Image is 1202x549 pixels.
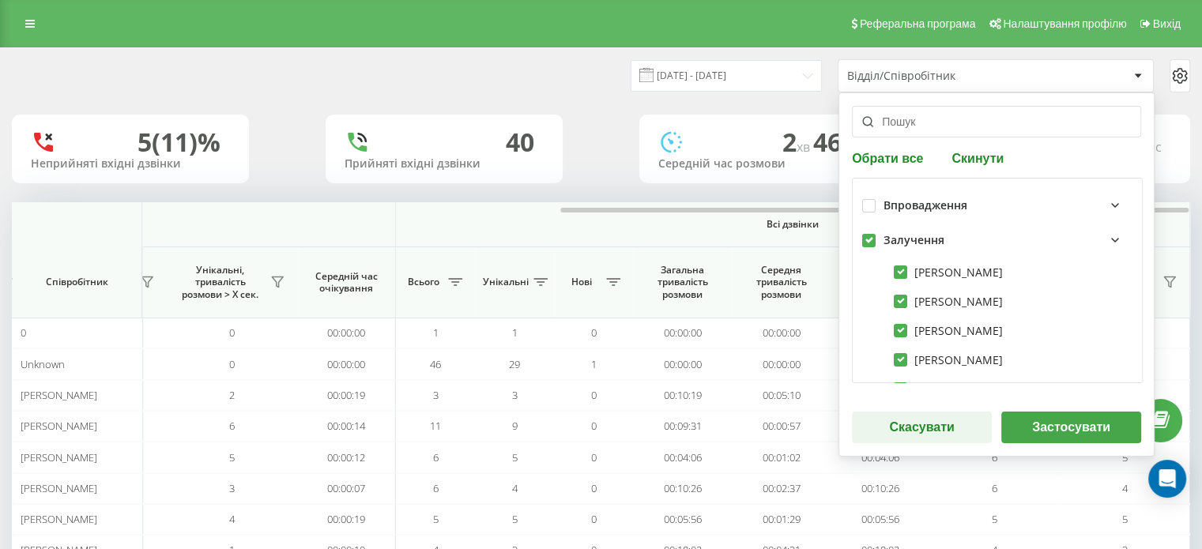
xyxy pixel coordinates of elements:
[732,318,831,348] td: 00:00:00
[21,357,65,371] span: Unknown
[633,442,732,472] td: 00:04:06
[443,218,1143,231] span: Всі дзвінки
[21,481,97,495] span: [PERSON_NAME]
[992,450,997,464] span: 6
[25,276,128,288] span: Співробітник
[297,318,396,348] td: 00:00:00
[633,318,732,348] td: 00:00:00
[852,150,928,165] button: Обрати все
[732,380,831,411] td: 00:05:10
[229,419,235,433] span: 6
[658,157,857,171] div: Середній час розмови
[591,450,597,464] span: 0
[894,353,1003,367] label: [PERSON_NAME]
[591,481,597,495] span: 0
[884,234,944,247] div: Залучення
[512,388,518,402] span: 3
[430,357,441,371] span: 46
[297,380,396,411] td: 00:00:19
[1153,17,1181,30] span: Вихід
[433,481,439,495] span: 6
[645,264,720,301] span: Загальна тривалість розмови
[831,318,929,348] td: 00:00:00
[860,17,976,30] span: Реферальна програма
[633,473,732,504] td: 00:10:26
[404,276,443,288] span: Всього
[512,419,518,433] span: 9
[852,412,992,443] button: Скасувати
[732,442,831,472] td: 00:01:02
[483,276,529,288] span: Унікальні
[297,504,396,535] td: 00:00:19
[297,348,396,379] td: 00:00:00
[1122,512,1128,526] span: 5
[633,380,732,411] td: 00:10:19
[1122,481,1128,495] span: 4
[31,157,230,171] div: Неприйняті вхідні дзвінки
[562,276,601,288] span: Нові
[21,450,97,464] span: [PERSON_NAME]
[21,419,97,433] span: [PERSON_NAME]
[633,411,732,442] td: 00:09:31
[831,380,929,411] td: 00:10:19
[831,473,929,504] td: 00:10:26
[591,388,597,402] span: 0
[229,357,235,371] span: 0
[297,442,396,472] td: 00:00:12
[345,157,544,171] div: Прийняті вхідні дзвінки
[591,512,597,526] span: 0
[894,324,1003,337] label: [PERSON_NAME]
[831,348,929,379] td: 00:00:00
[1003,17,1126,30] span: Налаштування профілю
[947,150,1008,165] button: Скинути
[229,450,235,464] span: 5
[433,388,439,402] span: 3
[433,325,439,340] span: 1
[732,473,831,504] td: 00:02:37
[229,388,235,402] span: 2
[894,295,1003,308] label: [PERSON_NAME]
[433,450,439,464] span: 6
[1001,412,1141,443] button: Застосувати
[633,348,732,379] td: 00:00:00
[138,127,220,157] div: 5 (11)%
[21,325,26,340] span: 0
[831,442,929,472] td: 00:04:06
[1155,138,1162,156] span: c
[297,473,396,504] td: 00:00:07
[229,325,235,340] span: 0
[744,264,819,301] span: Середня тривалість розмови
[894,265,1003,279] label: [PERSON_NAME]
[591,325,597,340] span: 0
[831,411,929,442] td: 00:09:31
[1148,460,1186,498] div: Open Intercom Messenger
[847,70,1036,83] div: Відділ/Співробітник
[852,106,1141,137] input: Пошук
[509,357,520,371] span: 29
[633,504,732,535] td: 00:05:56
[21,388,97,402] span: [PERSON_NAME]
[813,125,848,159] span: 46
[732,411,831,442] td: 00:00:57
[21,512,97,526] span: [PERSON_NAME]
[175,264,266,301] span: Унікальні, тривалість розмови > Х сек.
[732,504,831,535] td: 00:01:29
[992,512,997,526] span: 5
[831,504,929,535] td: 00:05:56
[992,481,997,495] span: 6
[591,357,597,371] span: 1
[309,270,383,295] span: Середній час очікування
[506,127,534,157] div: 40
[229,481,235,495] span: 3
[512,325,518,340] span: 1
[512,481,518,495] span: 4
[797,138,813,156] span: хв
[430,419,441,433] span: 11
[591,419,597,433] span: 0
[433,512,439,526] span: 5
[229,512,235,526] span: 4
[732,348,831,379] td: 00:00:00
[297,411,396,442] td: 00:00:14
[884,199,967,212] div: Впровадження
[1122,450,1128,464] span: 5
